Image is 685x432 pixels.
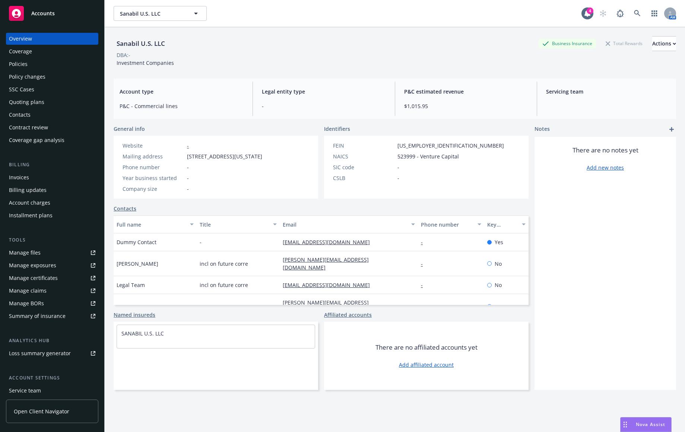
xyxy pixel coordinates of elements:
a: Account charges [6,197,98,209]
a: Manage BORs [6,297,98,309]
div: Title [200,221,269,228]
div: Business Insurance [539,39,596,48]
span: $1,015.95 [404,102,528,110]
a: Accounts [6,3,98,24]
div: Billing [6,161,98,168]
div: NAICS [333,152,394,160]
span: Open Client Navigator [14,407,69,415]
div: Tools [6,236,98,244]
a: Start snowing [596,6,611,21]
span: 523999 - Venture Capital [397,152,459,160]
div: Total Rewards [602,39,646,48]
a: SANABIL U.S. LLC [121,330,164,337]
div: Analytics hub [6,337,98,344]
span: Account type [120,88,244,95]
div: Account charges [9,197,50,209]
div: Website [123,142,184,149]
div: Company size [123,185,184,193]
a: Add new notes [587,164,624,171]
div: Account settings [6,374,98,382]
span: Nova Assist [636,421,665,428]
div: Actions [652,37,676,51]
span: P&C - Commercial lines [120,102,244,110]
span: P&C estimated revenue [404,88,528,95]
a: Manage claims [6,285,98,297]
a: Quoting plans [6,96,98,108]
div: Manage certificates [9,272,58,284]
div: Full name [117,221,185,228]
span: - [262,102,386,110]
div: Policy changes [9,71,45,83]
a: - [421,260,429,267]
div: Manage exposures [9,259,56,271]
span: Investment Companies [117,59,174,66]
div: Key contact [487,221,517,228]
span: No [495,303,502,310]
a: - [421,239,429,246]
div: Summary of insurance [9,310,66,322]
a: - [187,142,189,149]
button: Title [197,215,280,233]
div: Policies [9,58,28,70]
a: Search [630,6,645,21]
div: Sanabil U.S. LLC [114,39,168,48]
span: Identifiers [324,125,350,133]
div: Billing updates [9,184,47,196]
div: Phone number [123,163,184,171]
a: [EMAIL_ADDRESS][DOMAIN_NAME] [283,281,376,288]
span: incl on future corre [200,281,248,289]
div: Loss summary generator [9,347,71,359]
a: Contacts [6,109,98,121]
span: [PERSON_NAME] [117,260,158,268]
span: - [397,163,399,171]
a: Policies [6,58,98,70]
button: Full name [114,215,197,233]
a: Invoices [6,171,98,183]
a: - [421,281,429,288]
span: There are no notes yet [573,146,638,155]
span: Sanabil U.S. LLC [120,10,184,18]
a: Loss summary generator [6,347,98,359]
div: Mailing address [123,152,184,160]
a: Manage exposures [6,259,98,271]
div: Coverage [9,45,32,57]
a: - [421,303,429,310]
a: [PERSON_NAME][EMAIL_ADDRESS][DOMAIN_NAME] [283,299,369,314]
a: Contacts [114,205,136,212]
a: Billing updates [6,184,98,196]
span: Servicing team [546,88,670,95]
a: Policy changes [6,71,98,83]
a: Service team [6,385,98,397]
span: - [397,174,399,182]
div: Quoting plans [9,96,44,108]
div: SIC code [333,163,394,171]
div: Contacts [9,109,31,121]
span: Legal entity type [262,88,386,95]
a: Add affiliated account [399,361,454,369]
div: Manage BORs [9,297,44,309]
span: - [200,303,202,310]
button: Sanabil U.S. LLC [114,6,207,21]
div: Manage claims [9,285,47,297]
span: [US_EMPLOYER_IDENTIFICATION_NUMBER] [397,142,504,149]
div: Coverage gap analysis [9,134,64,146]
a: Coverage gap analysis [6,134,98,146]
a: Manage certificates [6,272,98,284]
span: - [187,185,189,193]
div: Contract review [9,122,48,133]
button: Email [280,215,418,233]
a: Contract review [6,122,98,133]
a: Affiliated accounts [324,311,372,319]
span: No [495,260,502,268]
span: General info [114,125,145,133]
div: Drag to move [621,417,630,432]
a: [PERSON_NAME][EMAIL_ADDRESS][DOMAIN_NAME] [283,256,369,271]
div: Phone number [421,221,473,228]
a: add [667,125,676,134]
div: DBA: - [117,51,130,59]
a: Switch app [647,6,662,21]
button: Nova Assist [620,417,672,432]
div: SSC Cases [9,83,34,95]
span: Notes [535,125,550,134]
div: CSLB [333,174,394,182]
